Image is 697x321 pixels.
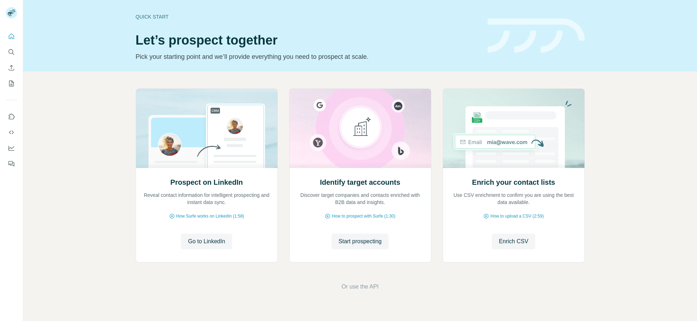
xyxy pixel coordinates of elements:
button: Dashboard [6,142,17,154]
h2: Enrich your contact lists [472,177,555,187]
p: Pick your starting point and we’ll provide everything you need to prospect at scale. [136,52,479,62]
h1: Let’s prospect together [136,33,479,47]
button: Enrich CSV [6,61,17,74]
p: Discover target companies and contacts enriched with B2B data and insights. [297,192,424,206]
button: My lists [6,77,17,90]
p: Use CSV enrichment to confirm you are using the best data available. [450,192,577,206]
button: Quick start [6,30,17,43]
div: Quick start [136,13,479,20]
span: Start prospecting [339,237,382,246]
button: Enrich CSV [492,234,536,249]
button: Start prospecting [332,234,389,249]
span: How to upload a CSV (2:59) [490,213,543,219]
p: Reveal contact information for intelligent prospecting and instant data sync. [143,192,270,206]
img: Prospect on LinkedIn [136,89,278,168]
button: Or use the API [342,282,379,291]
img: banner [488,19,585,53]
span: Go to LinkedIn [188,237,225,246]
button: Use Surfe on LinkedIn [6,110,17,123]
button: Go to LinkedIn [181,234,232,249]
span: Enrich CSV [499,237,529,246]
span: How to prospect with Surfe (1:30) [332,213,395,219]
img: Identify target accounts [289,89,431,168]
span: How Surfe works on LinkedIn (1:58) [176,213,244,219]
button: Feedback [6,157,17,170]
button: Use Surfe API [6,126,17,139]
img: Enrich your contact lists [443,89,585,168]
button: Search [6,46,17,58]
h2: Identify target accounts [320,177,400,187]
h2: Prospect on LinkedIn [170,177,243,187]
